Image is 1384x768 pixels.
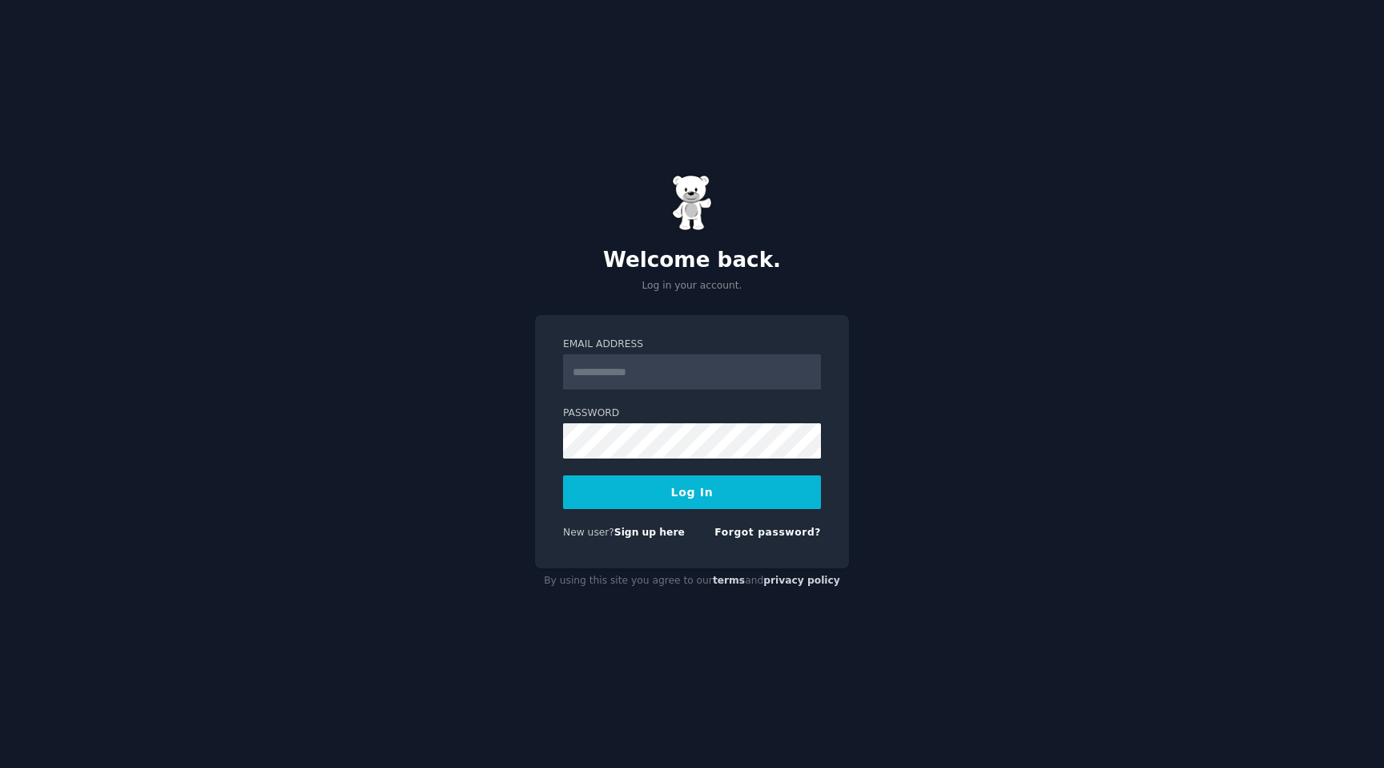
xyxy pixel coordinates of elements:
a: privacy policy [763,575,840,586]
a: terms [713,575,745,586]
a: Sign up here [614,527,685,538]
label: Password [563,406,821,421]
button: Log In [563,475,821,509]
div: By using this site you agree to our and [535,568,849,594]
a: Forgot password? [714,527,821,538]
p: Log in your account. [535,279,849,293]
span: New user? [563,527,614,538]
label: Email Address [563,338,821,352]
h2: Welcome back. [535,248,849,273]
img: Gummy Bear [672,175,712,231]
